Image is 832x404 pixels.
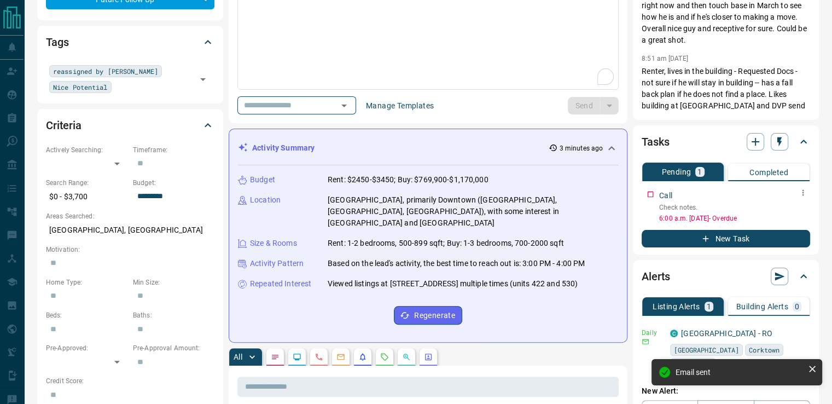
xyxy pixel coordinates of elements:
[642,263,810,290] div: Alerts
[795,303,799,310] p: 0
[336,353,345,361] svg: Emails
[133,343,214,353] p: Pre-Approval Amount:
[328,194,618,229] p: [GEOGRAPHIC_DATA], primarily Downtown ([GEOGRAPHIC_DATA], [GEOGRAPHIC_DATA], [GEOGRAPHIC_DATA]), ...
[659,190,672,201] p: Call
[568,97,619,114] div: split button
[133,145,214,155] p: Timeframe:
[749,169,788,176] p: Completed
[328,174,488,186] p: Rent: $2450-$3450; Buy: $769,900-$1,170,000
[707,303,711,310] p: 1
[195,72,211,87] button: Open
[328,278,578,290] p: Viewed listings at [STREET_ADDRESS] multiple times (units 422 and 530)
[46,211,214,221] p: Areas Searched:
[749,344,779,355] span: Corktown
[53,66,158,77] span: reassigned by [PERSON_NAME]
[250,278,311,290] p: Repeated Interest
[674,344,739,355] span: [GEOGRAPHIC_DATA]
[250,238,297,249] p: Size & Rooms
[238,138,618,158] div: Activity Summary3 minutes ago
[358,353,367,361] svg: Listing Alerts
[46,33,68,51] h2: Tags
[642,268,670,285] h2: Alerts
[736,303,788,310] p: Building Alerts
[46,29,214,55] div: Tags
[46,117,82,134] h2: Criteria
[46,112,214,138] div: Criteria
[250,174,275,186] p: Budget
[46,188,127,206] p: $0 - $3,700
[133,310,214,320] p: Baths:
[394,306,462,325] button: Regenerate
[133,178,214,188] p: Budget:
[681,329,772,338] a: [GEOGRAPHIC_DATA] - RO
[642,328,664,338] p: Daily
[46,245,214,255] p: Motivation:
[252,142,315,154] p: Activity Summary
[328,258,585,269] p: Based on the lead's activity, the best time to reach out is: 3:00 PM - 4:00 PM
[642,385,810,397] p: New Alert:
[293,353,301,361] svg: Lead Browsing Activity
[642,66,810,123] p: Renter, lives in the building - Requested Docs - not sure if he will stay in building -- has a fa...
[642,133,669,151] h2: Tasks
[271,353,280,361] svg: Notes
[234,353,242,361] p: All
[642,338,649,345] svg: Email
[380,353,389,361] svg: Requests
[46,376,214,386] p: Credit Score:
[659,203,810,212] p: Check notes.
[402,353,411,361] svg: Opportunities
[46,145,127,155] p: Actively Searching:
[53,82,108,93] span: Nice Potential
[642,129,810,155] div: Tasks
[46,178,127,188] p: Search Range:
[46,310,127,320] p: Beds:
[46,221,214,239] p: [GEOGRAPHIC_DATA], [GEOGRAPHIC_DATA]
[670,330,678,337] div: condos.ca
[250,194,281,206] p: Location
[46,278,127,287] p: Home Type:
[133,278,214,287] p: Min Size:
[315,353,323,361] svg: Calls
[46,343,127,353] p: Pre-Approved:
[328,238,564,249] p: Rent: 1-2 bedrooms, 500-899 sqft; Buy: 1-3 bedrooms, 700-2000 sqft
[661,168,691,176] p: Pending
[642,55,688,62] p: 8:51 am [DATE]
[250,258,304,269] p: Activity Pattern
[359,97,440,114] button: Manage Templates
[697,168,702,176] p: 1
[336,98,352,113] button: Open
[424,353,433,361] svg: Agent Actions
[659,213,810,223] p: 6:00 a.m. [DATE] - Overdue
[653,303,700,310] p: Listing Alerts
[676,368,804,377] div: Email sent
[560,143,603,153] p: 3 minutes ago
[642,230,810,247] button: New Task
